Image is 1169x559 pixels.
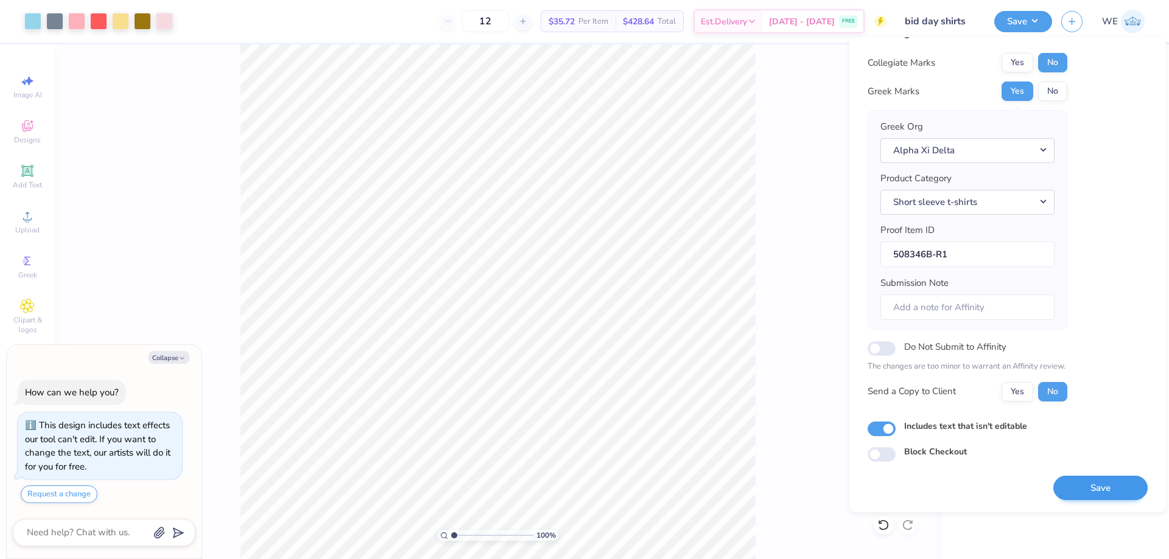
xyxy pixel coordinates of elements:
span: Clipart & logos [6,315,49,335]
input: – – [462,10,509,32]
span: Add Text [13,180,42,190]
span: Image AI [13,90,42,100]
label: Submission Note [880,276,949,290]
label: Product Category [880,172,952,186]
button: Short sleeve t-shirts [880,190,1055,215]
span: [DATE] - [DATE] [769,15,835,28]
span: Upload [15,225,40,235]
label: Greek Org [880,120,923,134]
p: The changes are too minor to warrant an Affinity review. [868,361,1067,373]
div: Greek Marks [868,85,919,99]
button: Collapse [149,351,189,364]
span: 100 % [536,530,556,541]
span: WE [1102,15,1118,29]
span: Greek [18,270,37,280]
button: Yes [1002,382,1033,401]
label: Do Not Submit to Affinity [904,339,1006,355]
button: Save [994,11,1052,32]
button: No [1038,382,1067,401]
label: Includes text that isn't editable [904,420,1027,432]
a: WE [1102,10,1145,33]
span: Designs [14,135,41,145]
button: Yes [1002,53,1033,72]
button: Save [1053,476,1148,501]
input: Untitled Design [896,9,985,33]
button: Request a change [21,485,97,503]
span: $428.64 [623,15,654,28]
label: Proof Item ID [880,223,935,237]
button: No [1038,53,1067,72]
img: Werrine Empeynado [1121,10,1145,33]
span: $35.72 [549,15,575,28]
button: Alpha Xi Delta [880,138,1055,163]
input: Add a note for Affinity [880,294,1055,321]
div: Collegiate Marks [868,56,935,70]
div: This design includes text effects our tool can't edit. If you want to change the text, our artist... [25,419,170,473]
button: Yes [1002,82,1033,101]
div: Send a Copy to Client [868,384,956,398]
span: Est. Delivery [701,15,747,28]
span: Per Item [578,15,608,28]
span: Total [658,15,676,28]
div: How can we help you? [25,386,119,398]
button: No [1038,82,1067,101]
span: FREE [842,17,855,26]
label: Block Checkout [904,445,967,458]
